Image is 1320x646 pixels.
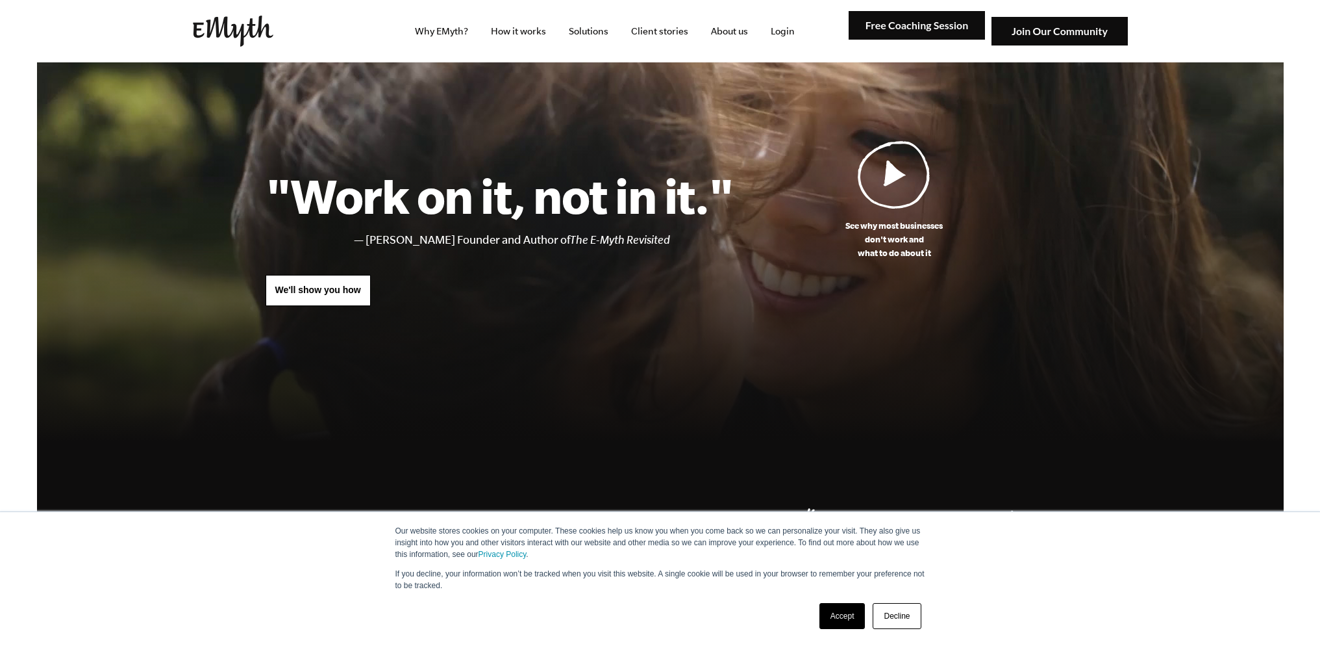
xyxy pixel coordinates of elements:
[479,550,527,559] a: Privacy Policy
[858,140,930,209] img: Play Video
[570,233,670,246] i: The E-Myth Revisited
[991,17,1128,46] img: Join Our Community
[395,525,925,560] p: Our website stores cookies on your computer. These cookies help us know you when you come back so...
[266,167,734,224] h1: "Work on it, not in it."
[873,603,921,629] a: Decline
[734,219,1055,260] p: See why most businesses don't work and what to do about it
[734,140,1055,260] a: See why most businessesdon't work andwhat to do about it
[806,510,1055,603] p: OtterBox wouldn't be here [DATE] without [PERSON_NAME].
[266,510,582,593] h2: Proven systems. A personal mentor.
[275,285,361,295] span: We'll show you how
[819,603,865,629] a: Accept
[849,11,985,40] img: Free Coaching Session
[366,231,734,250] li: [PERSON_NAME] Founder and Author of
[395,568,925,591] p: If you decline, your information won’t be tracked when you visit this website. A single cookie wi...
[193,16,273,47] img: EMyth
[266,275,371,306] a: We'll show you how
